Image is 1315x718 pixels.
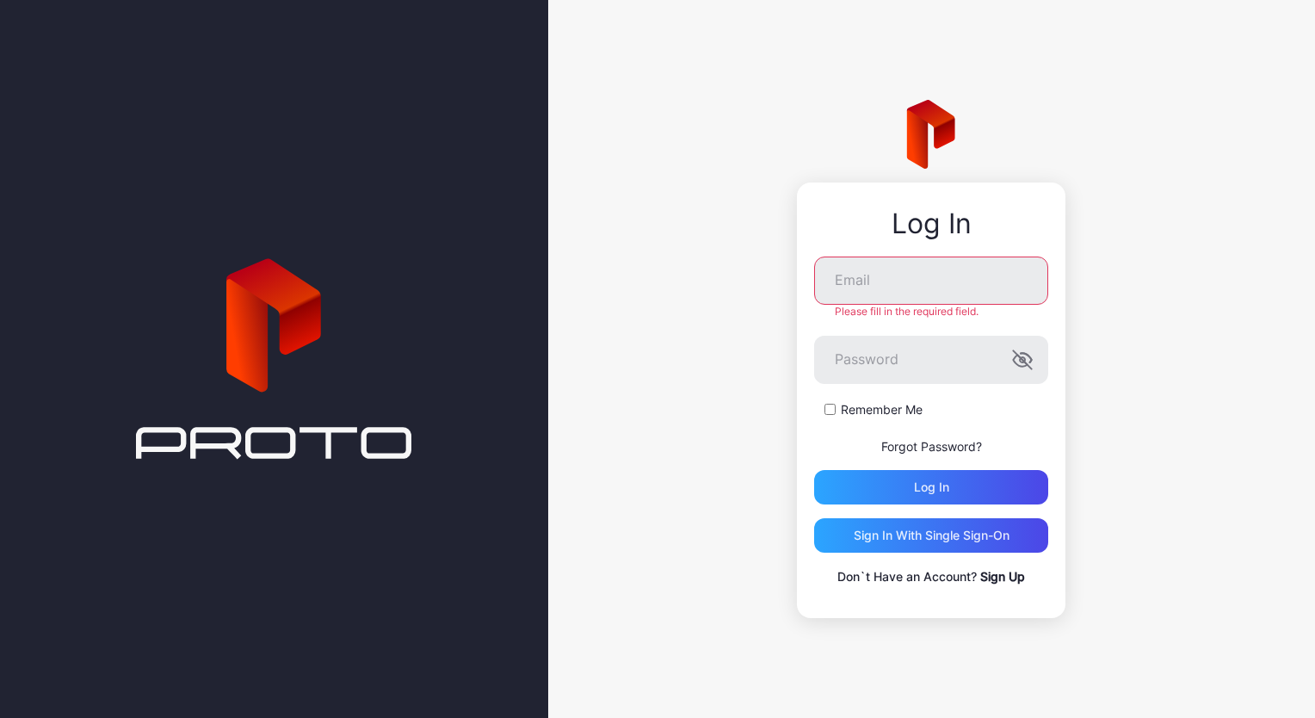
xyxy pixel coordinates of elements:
a: Sign Up [980,569,1025,584]
label: Remember Me [841,401,923,418]
div: Sign in With Single Sign-On [854,529,1009,542]
div: Please fill in the required field. [814,305,1048,319]
button: Password [1012,350,1033,370]
button: Sign in With Single Sign-On [814,518,1048,553]
div: Log in [914,480,949,494]
button: Log in [814,470,1048,504]
a: Forgot Password? [881,439,982,454]
input: Password [814,336,1048,384]
p: Don`t Have an Account? [814,566,1048,587]
div: Log In [814,208,1048,239]
input: Email [814,257,1048,305]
